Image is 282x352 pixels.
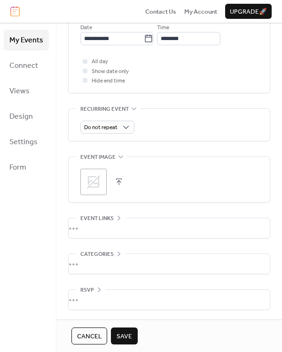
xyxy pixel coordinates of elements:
a: Settings [4,131,49,152]
span: RSVP [80,286,94,295]
span: Do not repeat [84,122,117,133]
span: My Events [9,33,43,48]
div: ••• [69,218,270,238]
a: Design [4,106,49,127]
a: Views [4,81,49,101]
a: Form [4,157,49,178]
span: Design [9,109,33,124]
button: Cancel [71,327,107,344]
span: Categories [80,250,114,259]
span: Save [117,332,132,341]
span: Form [9,160,26,175]
div: ••• [69,254,270,274]
span: All day [92,57,108,66]
span: Show date only [92,67,129,76]
button: Upgrade🚀 [225,4,272,19]
span: Recurring event [80,104,129,114]
span: Time [157,23,169,33]
a: My Events [4,30,49,50]
span: Event links [80,214,114,223]
div: ; [80,169,107,195]
span: Views [9,84,30,99]
span: Date [80,23,92,33]
span: Cancel [77,332,102,341]
button: Save [111,327,138,344]
span: Hide end time [92,76,125,86]
img: logo [10,6,20,16]
a: My Account [184,7,217,16]
a: Connect [4,55,49,76]
span: Settings [9,135,38,150]
div: ••• [69,290,270,310]
a: Contact Us [145,7,176,16]
span: Connect [9,58,38,74]
span: Event image [80,153,116,162]
span: Upgrade 🚀 [230,7,267,16]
